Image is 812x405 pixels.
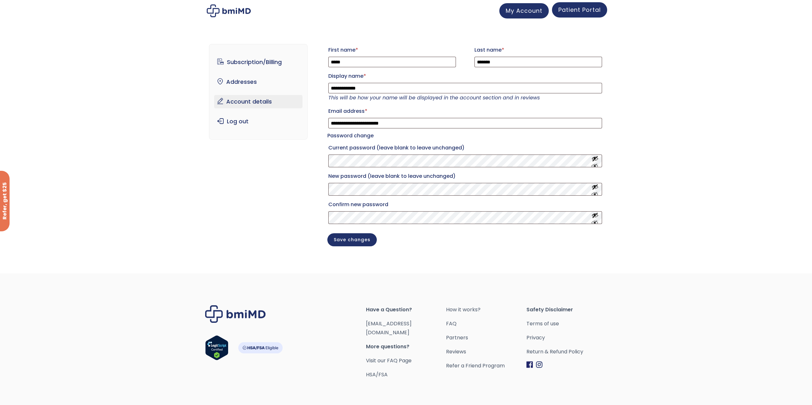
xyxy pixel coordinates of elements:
[446,347,526,356] a: Reviews
[328,94,540,101] em: This will be how your name will be displayed in the account section and in reviews
[209,44,308,140] nav: Account pages
[207,4,251,17] img: My account
[214,115,302,128] a: Log out
[446,361,526,370] a: Refer a Friend Program
[328,143,602,153] label: Current password (leave blank to leave unchanged)
[592,212,599,224] button: Show password
[526,319,607,328] a: Terms of use
[328,106,602,116] label: Email address
[526,347,607,356] a: Return & Refund Policy
[327,233,377,246] button: Save changes
[328,45,456,55] label: First name
[499,3,549,18] a: My Account
[328,71,602,81] label: Display name
[328,199,602,210] label: Confirm new password
[366,371,388,378] a: HSA/FSA
[205,335,228,360] img: Verify Approval for www.bmimd.com
[214,55,302,69] a: Subscription/Billing
[205,305,266,323] img: Brand Logo
[526,333,607,342] a: Privacy
[366,357,412,364] a: Visit our FAQ Page
[366,320,412,336] a: [EMAIL_ADDRESS][DOMAIN_NAME]
[526,361,533,368] img: Facebook
[592,155,599,167] button: Show password
[205,335,228,363] a: Verify LegitScript Approval for www.bmimd.com
[366,305,446,314] span: Have a Question?
[536,361,542,368] img: Instagram
[366,342,446,351] span: More questions?
[506,7,542,15] span: My Account
[526,305,607,314] span: Safety Disclaimer
[446,305,526,314] a: How it works?
[552,2,607,18] a: Patient Portal
[446,319,526,328] a: FAQ
[328,171,602,181] label: New password (leave blank to leave unchanged)
[446,333,526,342] a: Partners
[592,184,599,195] button: Show password
[327,131,374,140] legend: Password change
[558,6,601,14] span: Patient Portal
[238,342,283,353] img: HSA-FSA
[214,95,302,108] a: Account details
[214,75,302,89] a: Addresses
[474,45,602,55] label: Last name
